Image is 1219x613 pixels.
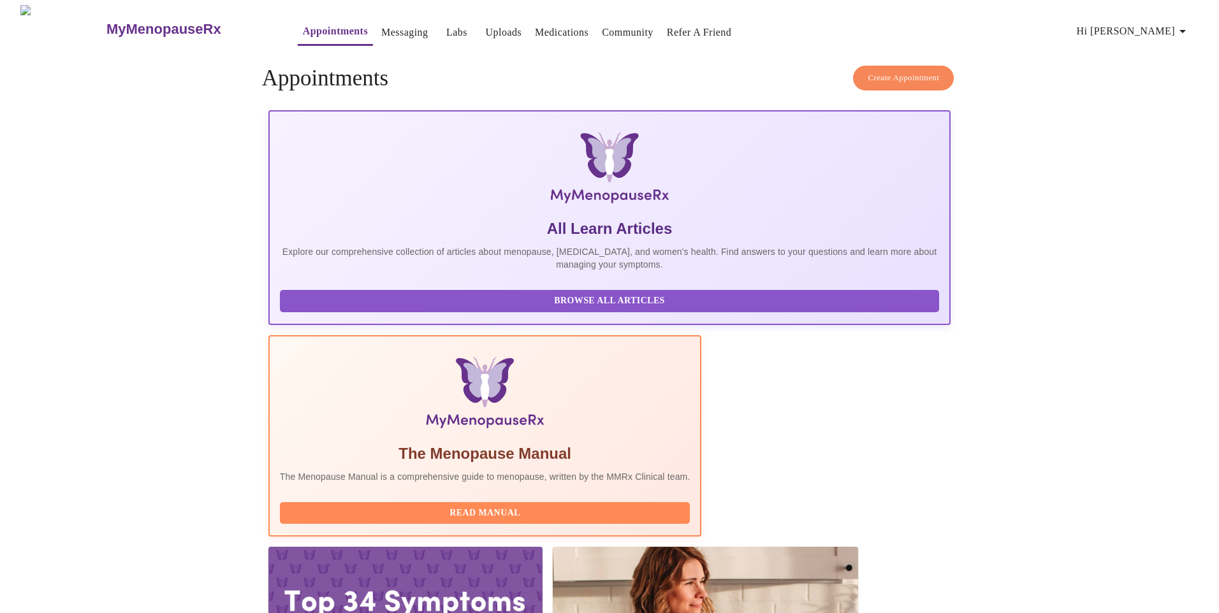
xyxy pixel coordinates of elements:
h3: MyMenopauseRx [106,21,221,38]
a: MyMenopauseRx [105,7,272,52]
a: Read Manual [280,507,694,517]
span: Hi [PERSON_NAME] [1077,22,1190,40]
button: Labs [437,20,478,45]
img: MyMenopauseRx Logo [383,132,837,208]
button: Community [597,20,659,45]
p: The Menopause Manual is a comprehensive guide to menopause, written by the MMRx Clinical team. [280,470,690,483]
h4: Appointments [262,66,957,91]
button: Read Manual [280,502,690,524]
button: Hi [PERSON_NAME] [1072,18,1195,44]
h5: All Learn Articles [280,219,939,239]
button: Refer a Friend [662,20,737,45]
a: Uploads [486,24,522,41]
a: Appointments [303,22,368,40]
img: Menopause Manual [345,357,625,433]
a: Browse All Articles [280,294,942,305]
button: Medications [530,20,594,45]
span: Create Appointment [868,71,939,85]
span: Read Manual [293,505,678,521]
img: MyMenopauseRx Logo [20,5,105,53]
a: Labs [446,24,467,41]
button: Create Appointment [853,66,954,90]
button: Appointments [298,18,373,46]
a: Medications [535,24,588,41]
a: Community [602,24,653,41]
a: Messaging [381,24,428,41]
button: Uploads [481,20,527,45]
h5: The Menopause Manual [280,444,690,464]
button: Messaging [376,20,433,45]
a: Refer a Friend [667,24,732,41]
button: Browse All Articles [280,290,939,312]
span: Browse All Articles [293,293,926,309]
p: Explore our comprehensive collection of articles about menopause, [MEDICAL_DATA], and women's hea... [280,245,939,271]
